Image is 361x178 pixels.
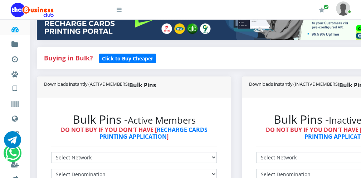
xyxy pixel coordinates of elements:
[11,64,19,81] a: Miscellaneous Payments
[44,81,129,88] small: Downloads instantly (ACTIVE MEMBERS)
[11,154,19,172] a: Register a Referral
[11,124,19,142] a: Cable TV, Electricity
[61,126,208,140] strong: DO NOT BUY IF YOU DON'T HAVE [ ]
[27,79,87,91] a: Nigerian VTU
[27,89,87,101] a: International VTU
[99,126,208,140] a: RECHARGE CARDS PRINTING APPLICATION
[11,34,19,51] a: Fund wallet
[336,1,350,15] img: User
[44,54,93,62] strong: Buying in Bulk?
[4,137,21,148] a: Chat for support
[99,54,156,62] a: Click to Buy Cheaper
[11,49,19,66] a: Transactions
[11,94,19,112] a: Vouchers
[323,4,329,10] span: Renew/Upgrade Subscription
[11,19,19,36] a: Dashboard
[44,81,224,89] strong: Bulk Pins
[102,55,153,62] b: Click to Buy Cheaper
[11,109,19,127] a: Data
[5,150,20,162] a: Chat for support
[319,7,325,13] i: Renew/Upgrade Subscription
[11,79,19,97] a: VTU
[51,113,217,126] h2: Bulk Pins -
[249,81,339,88] small: Downloads instantly (INACTIVE MEMBERS)
[128,114,196,127] small: Active Members
[11,3,54,17] img: Logo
